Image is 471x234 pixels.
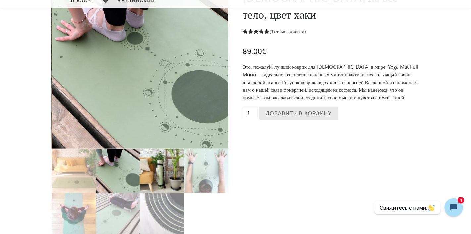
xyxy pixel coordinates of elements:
[274,28,306,35] font: отзыв клиента)
[243,29,270,34] div: Рейтинг: 5.00 из 5
[271,28,274,35] font: 1
[266,111,332,116] font: Добавить в корзину
[262,46,266,56] font: €
[259,107,339,120] button: Добавить в корзину
[52,149,96,193] img: нескользящий коврик для йоги
[184,149,228,193] img: лучший коврик для йоги
[243,63,418,101] font: Это, пожалуй, лучший коврик для [DEMOGRAPHIC_DATA] в мире. Yoga Mat Full Moon — идеальное сцеплен...
[140,149,184,193] img: нескользящий коврик для йоги
[243,107,258,119] input: Количество продукта
[270,28,271,35] font: (
[270,28,306,35] a: (1отзыв клиента)
[243,46,262,56] font: 89,00
[96,149,140,193] img: лучший коврик для йоги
